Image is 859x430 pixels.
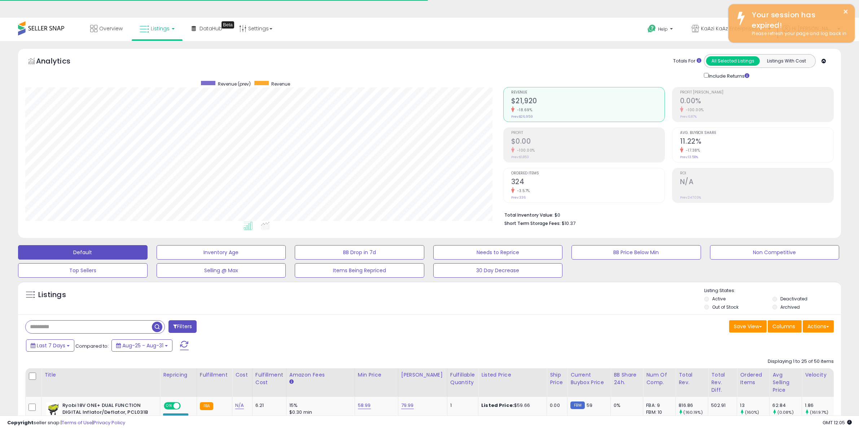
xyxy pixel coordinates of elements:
small: -17.38% [683,148,700,153]
span: Profit [511,131,665,135]
h5: Listings [38,290,66,300]
div: 6.21 [255,402,281,409]
div: $0.30 min [289,409,349,416]
small: FBM [570,401,584,409]
small: -100.00% [514,148,535,153]
button: Actions [803,320,834,333]
span: Columns [772,323,795,330]
div: Fulfillment [200,371,229,379]
span: Last 7 Days [37,342,65,349]
b: Listed Price: [481,402,514,409]
div: Min Price [358,371,395,379]
button: BB Price Below Min [571,245,701,260]
div: FBA: 9 [646,402,670,409]
b: Ryobi 18V ONE+ DUAL FUNCTION DIGITAL Inflator/Deflator, PCL031B [62,402,150,417]
small: (160.19%) [683,409,702,415]
a: KaAzi KaAz Enterprises LLC [686,18,776,41]
div: 0.00 [550,402,562,409]
small: -3.57% [514,188,530,194]
small: Prev: $1,853 [511,155,529,159]
div: Include Returns [698,71,758,80]
div: 0% [614,402,637,409]
span: ROI [680,171,833,175]
div: 1 [450,402,473,409]
button: Columns [768,320,802,333]
small: FBA [200,402,213,410]
div: Your session has expired! [746,10,849,30]
small: (161.97%) [810,409,828,415]
h2: 11.22% [680,137,833,147]
a: Privacy Policy [93,419,125,426]
div: Avg Selling Price [772,371,799,394]
div: Totals For [673,58,701,65]
small: Prev: 13.58% [680,155,698,159]
li: $0 [504,210,828,219]
span: OFF [180,403,191,409]
b: Total Inventory Value: [504,212,553,218]
button: Listings With Cost [759,56,813,66]
div: Tooltip anchor [222,21,234,29]
span: Revenue [271,81,290,87]
div: Ship Price [550,371,564,386]
span: KaAzi KaAz Enterprises LLC [701,25,766,32]
span: DataHub [200,25,222,32]
span: 2025-09-10 12:05 GMT [823,419,852,426]
button: Selling @ Max [157,263,286,278]
div: Please refresh your page and log back in [746,30,849,37]
a: Terms of Use [62,419,92,426]
div: 502.91 [711,402,731,409]
span: Listings [151,25,170,32]
h2: $0.00 [511,137,665,147]
label: Out of Stock [712,304,739,310]
div: Amazon AI [163,413,188,420]
small: Prev: 6.87% [680,114,697,119]
b: Short Term Storage Fees: [504,220,561,226]
div: Total Rev. [679,371,705,386]
a: 79.99 [401,402,414,409]
a: N/A [235,402,244,409]
small: Prev: 247.03% [680,195,701,200]
button: Items Being Repriced [295,263,424,278]
small: -18.69% [514,107,533,113]
span: Help [658,26,668,32]
div: 62.84 [772,402,802,409]
button: Filters [168,320,197,333]
label: Archived [780,304,800,310]
span: $10.37 [562,220,575,227]
span: Profit [PERSON_NAME] [680,91,833,95]
small: -100.00% [683,107,704,113]
div: Velocity [805,371,831,379]
div: Total Rev. Diff. [711,371,734,394]
h2: 0.00% [680,97,833,107]
a: 58.99 [358,402,371,409]
button: Non Competitive [710,245,840,260]
span: Revenue [511,91,665,95]
div: Fulfillable Quantity [450,371,475,386]
div: Current Buybox Price [570,371,608,386]
strong: Copyright [7,419,34,426]
button: Default [18,245,148,260]
button: Inventory Age [157,245,286,260]
div: BB Share 24h. [614,371,640,386]
a: DataHub [186,18,228,39]
div: [PERSON_NAME] [401,371,444,379]
span: Revenue (prev) [218,81,251,87]
button: Needs to Reprice [433,245,563,260]
img: 41pIgXBsNkL._SL40_.jpg [46,402,61,417]
h2: $21,920 [511,97,665,107]
small: (160%) [745,409,759,415]
small: Amazon Fees. [289,379,294,385]
button: Save View [729,320,767,333]
button: Top Sellers [18,263,148,278]
small: (0.08%) [777,409,794,415]
span: Compared to: [75,343,109,349]
button: 30 Day Decrease [433,263,563,278]
button: BB Drop in 7d [295,245,424,260]
div: 1.86 [805,402,834,409]
small: Prev: 336 [511,195,526,200]
span: Ordered Items [511,171,665,175]
span: 59 [587,402,592,409]
div: Amazon Fees [289,371,352,379]
div: 15% [289,402,349,409]
a: Overview [85,18,128,39]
